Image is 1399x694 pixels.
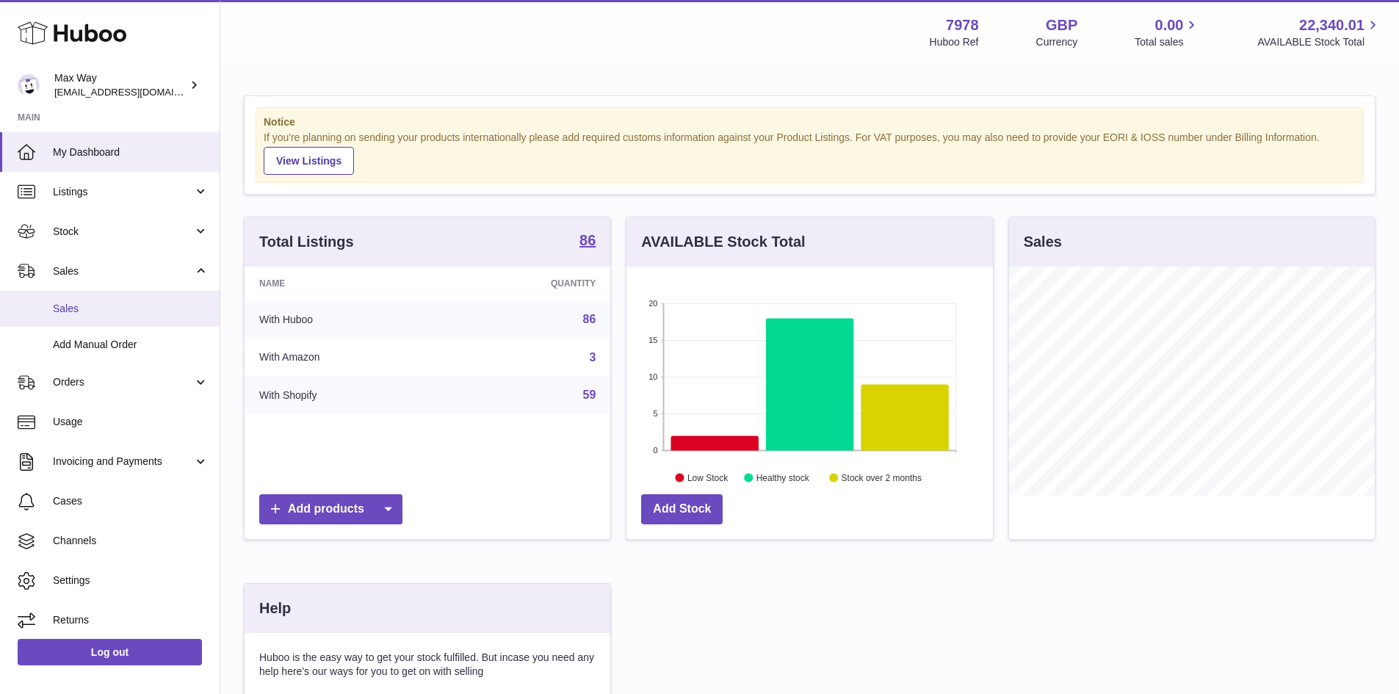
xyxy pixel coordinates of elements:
span: Settings [53,574,209,588]
h3: AVAILABLE Stock Total [641,232,805,252]
th: Name [245,267,445,300]
span: Invoicing and Payments [53,455,193,469]
text: 0 [654,446,658,455]
span: Channels [53,534,209,548]
div: Max Way [54,71,187,99]
span: Cases [53,494,209,508]
span: Stock [53,225,193,239]
text: Low Stock [687,472,729,482]
img: internalAdmin-7978@internal.huboo.com [18,74,40,96]
span: Returns [53,613,209,627]
a: Add Stock [641,494,723,524]
h3: Help [259,599,291,618]
text: 15 [649,336,658,344]
text: 20 [649,299,658,308]
span: Listings [53,185,193,199]
strong: 86 [579,233,596,247]
span: Orders [53,375,193,389]
h3: Sales [1024,232,1062,252]
div: Currency [1036,35,1078,49]
span: Sales [53,302,209,316]
span: Usage [53,415,209,429]
strong: 7978 [946,15,979,35]
th: Quantity [445,267,611,300]
span: My Dashboard [53,145,209,159]
span: Sales [53,264,193,278]
a: 86 [579,233,596,250]
td: With Huboo [245,300,445,339]
a: 3 [589,351,596,364]
td: With Amazon [245,339,445,377]
strong: GBP [1046,15,1077,35]
span: AVAILABLE Stock Total [1257,35,1381,49]
text: 10 [649,372,658,381]
a: Add products [259,494,402,524]
text: Stock over 2 months [842,472,922,482]
a: 0.00 Total sales [1135,15,1200,49]
h3: Total Listings [259,232,354,252]
span: 22,340.01 [1299,15,1364,35]
a: 22,340.01 AVAILABLE Stock Total [1257,15,1381,49]
text: 5 [654,409,658,418]
span: Add Manual Order [53,338,209,352]
a: View Listings [264,147,354,175]
a: 59 [583,388,596,401]
td: With Shopify [245,376,445,414]
text: Healthy stock [756,472,810,482]
p: Huboo is the easy way to get your stock fulfilled. But incase you need any help here's our ways f... [259,651,596,679]
strong: Notice [264,115,1356,129]
a: 86 [583,313,596,325]
span: [EMAIL_ADDRESS][DOMAIN_NAME] [54,86,216,98]
div: If you're planning on sending your products internationally please add required customs informati... [264,131,1356,175]
span: 0.00 [1155,15,1184,35]
div: Huboo Ref [930,35,979,49]
span: Total sales [1135,35,1200,49]
a: Log out [18,639,202,665]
